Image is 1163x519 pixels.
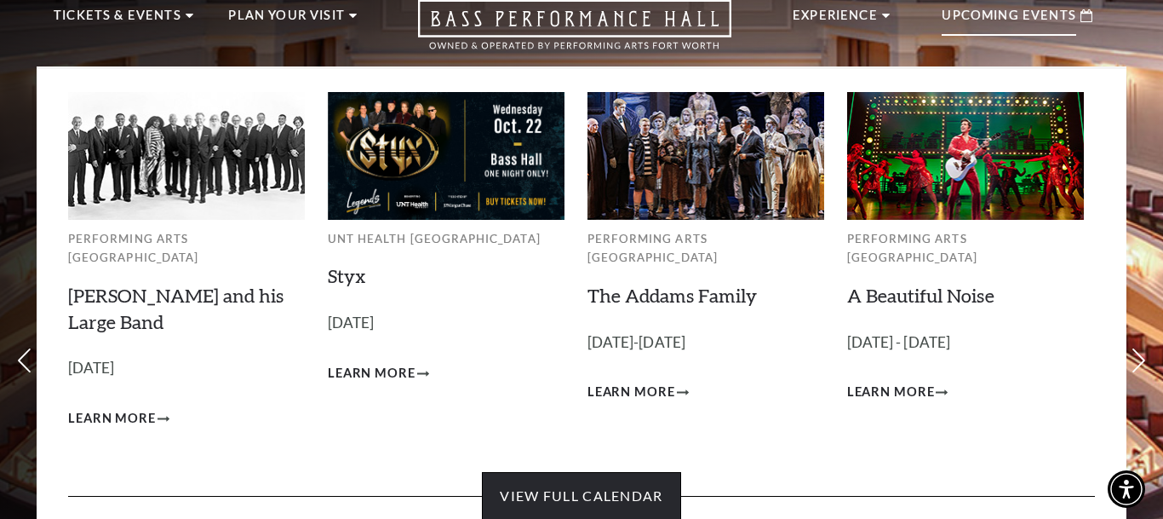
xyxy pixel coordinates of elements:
[793,5,878,36] p: Experience
[847,382,935,403] span: Learn More
[328,229,564,249] p: UNT Health [GEOGRAPHIC_DATA]
[328,92,564,219] img: UNT Health Fort Worth
[587,382,689,403] a: Learn More The Addams Family
[328,311,564,336] p: [DATE]
[587,229,824,268] p: Performing Arts [GEOGRAPHIC_DATA]
[54,5,181,36] p: Tickets & Events
[1108,470,1145,508] div: Accessibility Menu
[847,331,1084,355] p: [DATE] - [DATE]
[68,229,305,268] p: Performing Arts [GEOGRAPHIC_DATA]
[68,356,305,381] p: [DATE]
[68,284,284,333] a: [PERSON_NAME] and his Large Band
[587,92,824,219] img: Performing Arts Fort Worth
[68,408,156,430] span: Learn More
[587,284,757,307] a: The Addams Family
[228,5,345,36] p: Plan Your Visit
[68,408,169,430] a: Learn More Lyle Lovett and his Large Band
[847,284,994,307] a: A Beautiful Noise
[328,363,415,384] span: Learn More
[68,92,305,219] img: Performing Arts Fort Worth
[587,331,824,355] p: [DATE]-[DATE]
[942,5,1076,36] p: Upcoming Events
[328,363,429,384] a: Learn More Styx
[847,229,1084,268] p: Performing Arts [GEOGRAPHIC_DATA]
[847,92,1084,219] img: Performing Arts Fort Worth
[328,264,366,287] a: Styx
[847,382,948,403] a: Learn More A Beautiful Noise
[587,382,675,403] span: Learn More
